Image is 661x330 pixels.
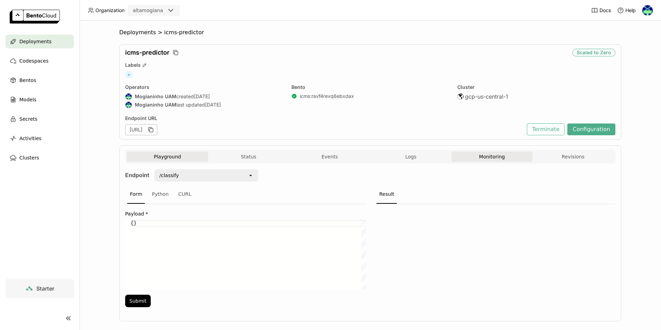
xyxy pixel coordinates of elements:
div: Help [617,7,636,14]
div: last updated [125,101,283,108]
button: Monitoring [451,152,533,162]
span: Deployments [19,37,52,46]
div: CURL [176,185,194,204]
button: Revisions [532,152,614,162]
span: Bentos [19,76,36,84]
div: altamogiana [133,7,163,14]
img: logo [10,10,60,24]
span: {} [131,220,137,226]
strong: Endpoint [125,172,149,178]
button: Status [208,152,289,162]
a: Docs [591,7,611,14]
a: icms:ravf4revq6ebxdax [300,93,354,99]
div: Form [127,185,145,204]
span: Logs [405,154,416,160]
img: Mogianinho UAM [125,93,132,100]
span: icms-predictor [164,29,204,36]
strong: Mogianinho UAM [135,102,176,108]
button: Playground [127,152,208,162]
span: Help [625,7,636,13]
strong: Mogianinho UAM [135,93,176,100]
span: Organization [95,7,124,13]
a: Models [6,93,74,107]
a: Secrets [6,112,74,126]
div: [URL] [125,124,157,135]
span: Models [19,95,36,104]
div: Result [376,185,397,204]
a: Starter [6,279,74,298]
label: Payload * [125,211,366,217]
div: created [125,93,283,100]
span: Deployments [119,29,156,36]
button: Submit [125,295,151,307]
div: Cluster [457,84,615,90]
input: Selected /classify. [179,172,180,179]
span: icms-predictor [125,49,169,56]
div: Python [149,185,171,204]
span: [DATE] [194,93,210,100]
button: Configuration [567,123,615,135]
button: Terminate [527,123,565,135]
nav: Breadcrumbs navigation [119,29,621,36]
span: [DATE] [205,102,221,108]
span: + [125,71,133,79]
svg: open [248,173,253,178]
a: Deployments [6,35,74,48]
span: gcp-us-central-1 [465,93,508,100]
span: Secrets [19,115,37,123]
span: Docs [599,7,611,13]
div: Scaled to Zero [572,49,615,56]
div: Bento [291,84,449,90]
a: Bentos [6,73,74,87]
div: Endpoint URL [125,115,523,121]
span: > [156,29,164,36]
a: Activities [6,131,74,145]
span: Activities [19,134,41,143]
div: Operators [125,84,283,90]
span: Starter [36,285,54,292]
div: Labels [125,62,615,68]
div: /classify [159,172,179,179]
span: Clusters [19,154,39,162]
a: Codespaces [6,54,74,68]
button: Events [289,152,370,162]
img: Mogianinho UAM [642,5,653,16]
span: Codespaces [19,57,48,65]
img: Mogianinho UAM [125,102,132,108]
a: Clusters [6,151,74,165]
